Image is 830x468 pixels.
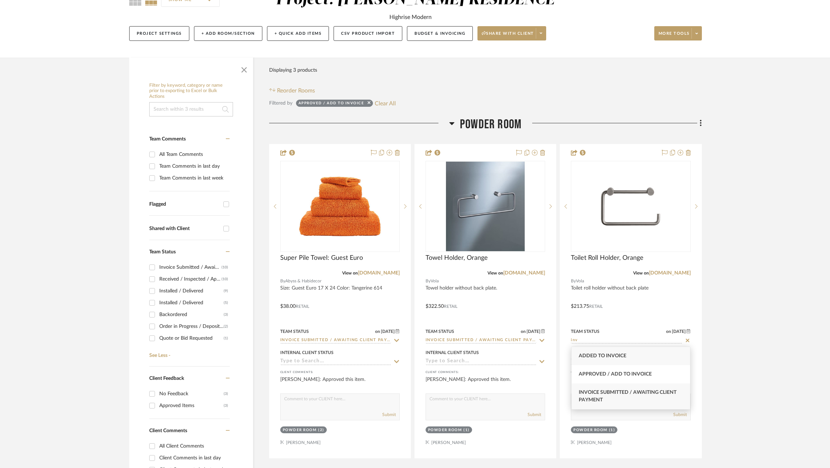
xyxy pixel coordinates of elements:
[159,297,224,309] div: Installed / Delivered
[159,285,224,297] div: Installed / Delivered
[149,226,220,232] div: Shared with Client
[222,262,228,273] div: (10)
[224,400,228,411] div: (3)
[460,117,521,132] span: Powder Room
[571,254,644,262] span: Toilet Roll Holder, Orange
[269,86,315,95] button: Reorder Rooms
[609,428,615,433] div: (1)
[431,278,439,285] span: Vola
[521,329,526,334] span: on
[224,333,228,344] div: (1)
[428,428,462,433] div: Powder Room
[426,254,488,262] span: Towel Holder, Orange
[382,411,396,418] button: Submit
[426,358,537,365] input: Type to Search…
[407,26,473,41] button: Budget & Invoicing
[149,137,186,142] span: Team Comments
[129,26,189,41] button: Project Settings
[277,86,315,95] span: Reorder Rooms
[571,278,576,285] span: By
[426,349,479,356] div: Internal Client Status
[586,162,675,251] img: Toilet Roll Holder, Orange
[149,376,184,381] span: Client Feedback
[426,337,537,344] input: Type to Search…
[224,309,228,320] div: (3)
[159,440,228,452] div: All Client Comments
[579,390,676,402] span: Invoice Submitted / Awaiting Client Payment
[659,31,690,42] span: More tools
[224,285,228,297] div: (9)
[342,271,358,275] span: View on
[573,428,607,433] div: Powder Room
[571,337,682,344] input: Type to Search…
[194,26,262,41] button: + Add Room/Section
[280,349,334,356] div: Internal Client Status
[380,329,395,334] span: [DATE]
[149,201,220,207] div: Flagged
[224,321,228,332] div: (2)
[159,388,224,400] div: No Feedback
[477,26,546,40] button: Share with client
[503,271,545,276] a: [DOMAIN_NAME]
[579,372,652,377] span: Approved / Add to Invoice
[426,278,431,285] span: By
[298,101,364,108] div: Approved / Add to Invoice
[375,329,380,334] span: on
[280,254,363,262] span: Super Pile Towel: Guest Euro
[280,376,400,390] div: [PERSON_NAME]: Approved this item.
[159,273,222,285] div: Received / Inspected / Approved
[224,388,228,400] div: (3)
[269,63,317,77] div: Displaying 3 products
[671,329,686,334] span: [DATE]
[149,102,233,116] input: Search within 3 results
[334,26,402,41] button: CSV Product Import
[159,321,224,332] div: Order in Progress / Deposit Paid / Balance due
[666,329,671,334] span: on
[159,149,228,160] div: All Team Comments
[389,13,432,22] div: Highrise Modern
[579,353,626,358] span: Added to Invoice
[159,161,228,172] div: Team Comments in last day
[280,328,309,335] div: Team Status
[280,337,391,344] input: Type to Search…
[576,278,584,285] span: Vola
[159,309,224,320] div: Backordered
[654,26,702,40] button: More tools
[224,344,228,356] div: (1)
[482,31,534,42] span: Share with client
[649,271,691,276] a: [DOMAIN_NAME]
[159,172,228,184] div: Team Comments in last week
[149,249,176,254] span: Team Status
[237,61,251,76] button: Close
[149,428,187,433] span: Client Comments
[441,162,530,251] img: Towel Holder, Orange
[526,329,541,334] span: [DATE]
[633,271,649,275] span: View on
[318,428,324,433] div: (2)
[673,411,687,418] button: Submit
[463,428,470,433] div: (1)
[159,452,228,464] div: Client Comments in last day
[149,83,233,100] h6: Filter by keyword, category or name prior to exporting to Excel or Bulk Actions
[222,273,228,285] div: (10)
[375,99,396,108] button: Clear All
[487,271,503,275] span: View on
[280,278,285,285] span: By
[159,333,224,344] div: Quote or Bid Requested
[159,344,224,356] div: Approved / Add to Invoice
[267,26,329,41] button: + Quick Add Items
[285,278,321,285] span: Abyss & Habidecor
[147,347,230,359] a: See Less -
[571,328,600,335] div: Team Status
[224,297,228,309] div: (5)
[281,161,399,252] div: 0
[358,271,400,276] a: [DOMAIN_NAME]
[295,162,385,251] img: Super Pile Towel: Guest Euro
[528,411,541,418] button: Submit
[426,376,545,390] div: [PERSON_NAME]: Approved this item.
[426,328,454,335] div: Team Status
[159,400,224,411] div: Approved Items
[159,262,222,273] div: Invoice Submitted / Awaiting Client Payment
[280,358,391,365] input: Type to Search…
[269,99,292,107] div: Filtered by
